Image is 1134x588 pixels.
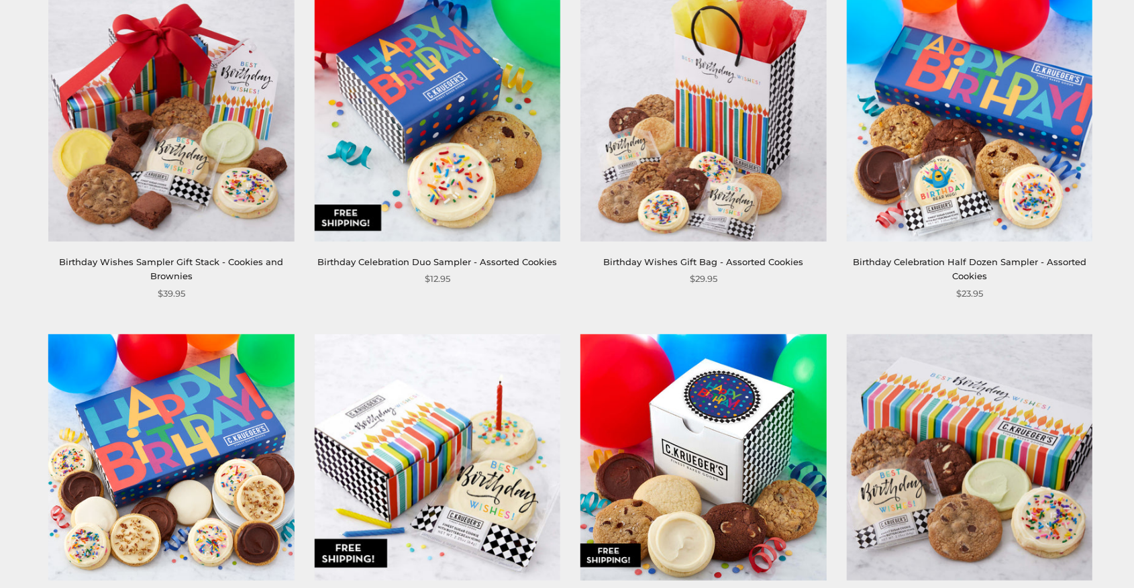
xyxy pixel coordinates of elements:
[317,256,557,267] a: Birthday Celebration Duo Sampler - Assorted Cookies
[580,334,826,580] img: Birthday Celebration Mini Cube Sampler - Assorted Mini Cookies
[603,256,803,267] a: Birthday Wishes Gift Bag - Assorted Cookies
[690,272,717,286] span: $29.95
[59,256,283,281] a: Birthday Wishes Sampler Gift Stack - Cookies and Brownies
[956,287,983,301] span: $23.95
[425,272,450,286] span: $12.95
[11,537,139,577] iframe: Sign Up via Text for Offers
[315,334,560,580] img: Birthday Wishes Duo Sampler with Candles - Iced Cookies
[48,334,294,580] img: Birthday Celebration Cookie Gift Boxes - Select Your Cookies
[853,256,1086,281] a: Birthday Celebration Half Dozen Sampler - Assorted Cookies
[158,287,185,301] span: $39.95
[846,334,1092,580] img: Birthday Wishes Half Dozen Sampler - Assorted Cookies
